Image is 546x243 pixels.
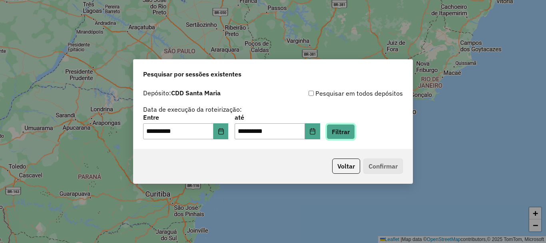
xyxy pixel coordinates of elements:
[213,123,229,139] button: Choose Date
[143,88,221,98] label: Depósito:
[273,88,403,98] div: Pesquisar em todos depósitos
[235,112,320,122] label: até
[332,159,360,174] button: Voltar
[305,123,320,139] button: Choose Date
[171,89,221,97] strong: CDD Santa Maria
[327,124,355,139] button: Filtrar
[143,69,241,79] span: Pesquisar por sessões existentes
[143,104,242,114] label: Data de execução da roteirização:
[143,112,228,122] label: Entre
